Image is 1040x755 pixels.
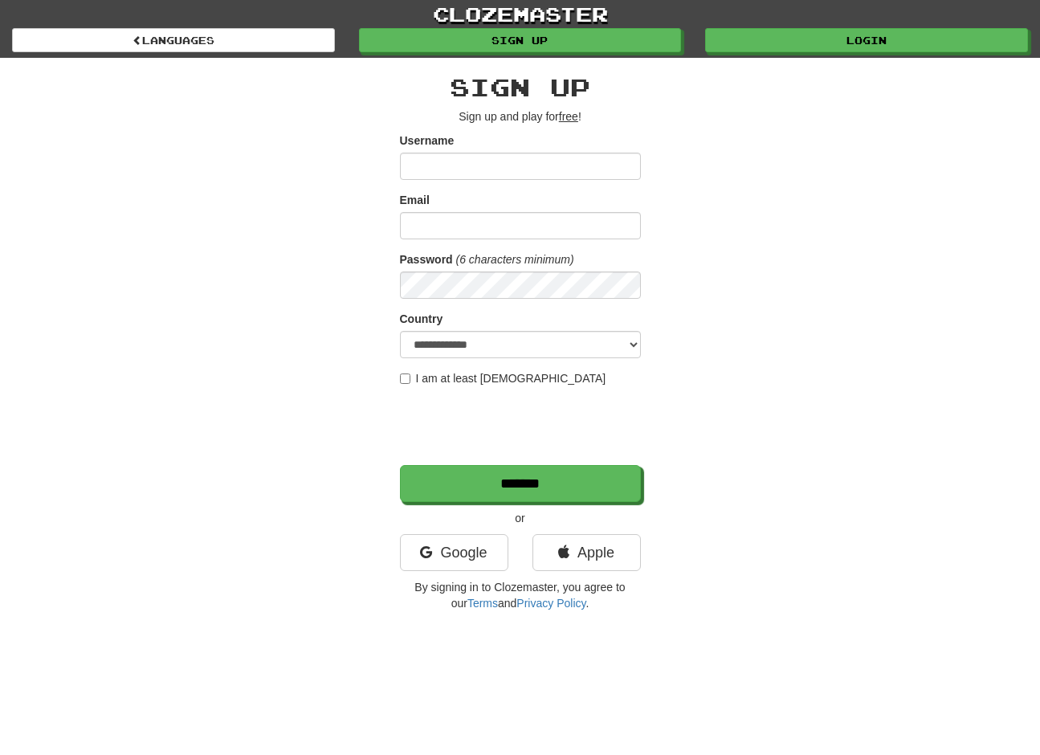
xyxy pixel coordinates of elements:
[400,192,430,208] label: Email
[705,28,1028,52] a: Login
[400,579,641,611] p: By signing in to Clozemaster, you agree to our and .
[359,28,682,52] a: Sign up
[516,597,585,610] a: Privacy Policy
[467,597,498,610] a: Terms
[532,534,641,571] a: Apple
[400,373,410,384] input: I am at least [DEMOGRAPHIC_DATA]
[400,370,606,386] label: I am at least [DEMOGRAPHIC_DATA]
[400,251,453,267] label: Password
[400,534,508,571] a: Google
[400,394,644,457] iframe: reCAPTCHA
[400,311,443,327] label: Country
[12,28,335,52] a: Languages
[400,133,455,149] label: Username
[400,510,641,526] p: or
[456,253,574,266] em: (6 characters minimum)
[559,110,578,123] u: free
[400,74,641,100] h2: Sign up
[400,108,641,124] p: Sign up and play for !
